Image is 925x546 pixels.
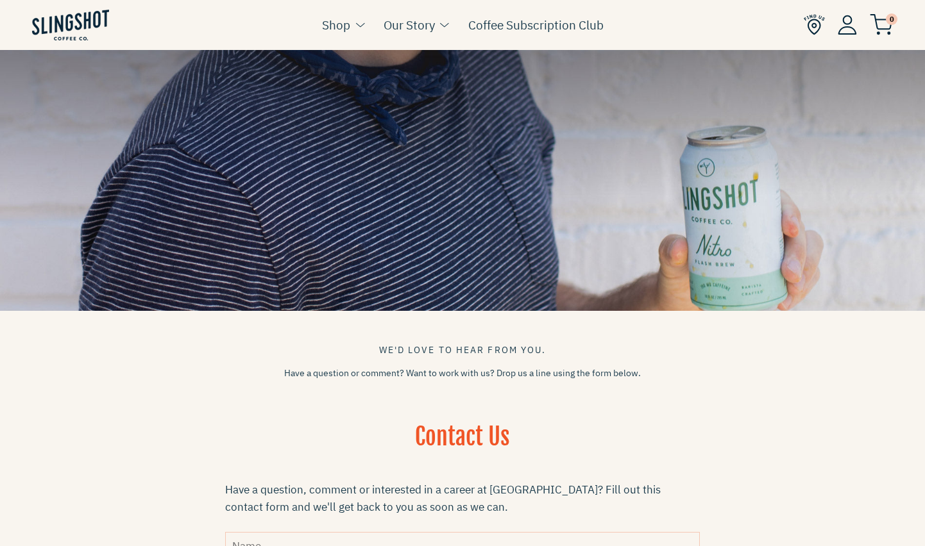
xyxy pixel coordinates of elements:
[322,15,350,35] a: Shop
[225,481,700,516] div: Have a question, comment or interested in a career at [GEOGRAPHIC_DATA]? Fill out this contact fo...
[225,343,700,357] div: We'd love to hear from you.
[870,17,893,32] a: 0
[804,14,825,35] img: Find Us
[838,15,857,35] img: Account
[225,421,700,469] h1: Contact Us
[870,14,893,35] img: cart
[225,367,700,380] p: Have a question or comment? Want to work with us? Drop us a line using the form below.
[468,15,604,35] a: Coffee Subscription Club
[886,13,897,25] span: 0
[384,15,435,35] a: Our Story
